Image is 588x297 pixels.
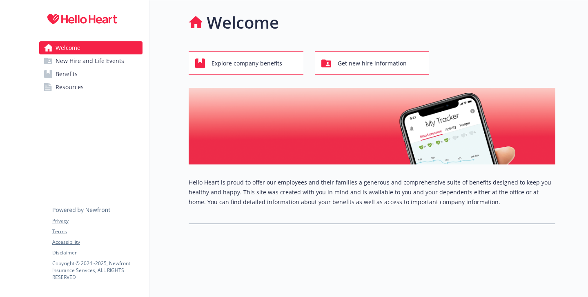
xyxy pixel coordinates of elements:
p: Copyright © 2024 - 2025 , Newfront Insurance Services, ALL RIGHTS RESERVED [52,260,142,281]
span: Benefits [56,67,78,81]
img: overview page banner [189,88,555,164]
span: Resources [56,81,84,94]
button: Explore company benefits [189,51,303,75]
span: Welcome [56,41,80,54]
a: Terms [52,228,142,235]
a: Accessibility [52,239,142,246]
a: Benefits [39,67,143,81]
button: Get new hire information [315,51,430,75]
span: Get new hire information [338,56,407,71]
a: Disclaimer [52,249,142,256]
h1: Welcome [207,10,279,35]
span: Explore company benefits [212,56,282,71]
a: Resources [39,81,143,94]
a: Privacy [52,217,142,225]
p: Hello Heart is proud to offer our employees and their families a generous and comprehensive suite... [189,178,555,207]
span: New Hire and Life Events [56,54,124,67]
a: Welcome [39,41,143,54]
a: New Hire and Life Events [39,54,143,67]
